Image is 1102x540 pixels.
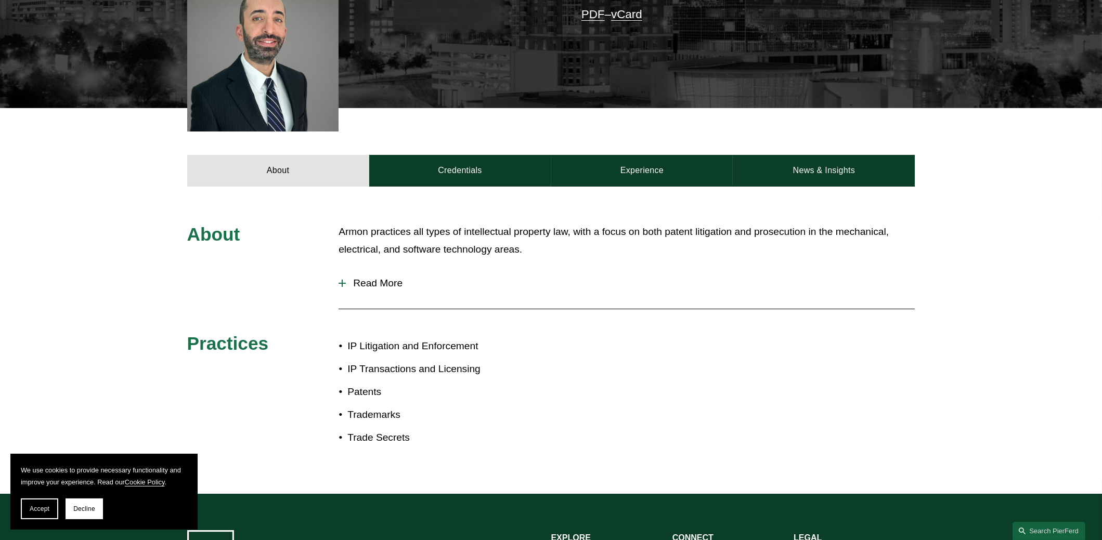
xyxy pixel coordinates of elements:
[551,155,733,186] a: Experience
[66,498,103,519] button: Decline
[187,155,369,186] a: About
[733,155,915,186] a: News & Insights
[125,478,165,486] a: Cookie Policy
[347,383,551,401] p: Patents
[73,505,95,512] span: Decline
[581,8,605,21] a: PDF
[611,8,642,21] a: vCard
[347,360,551,378] p: IP Transactions and Licensing
[347,337,551,355] p: IP Litigation and Enforcement
[347,429,551,447] p: Trade Secrets
[346,278,915,289] span: Read More
[339,270,915,297] button: Read More
[187,224,240,244] span: About
[339,223,915,259] p: Armon practices all types of intellectual property law, with a focus on both patent litigation an...
[1013,522,1085,540] a: Search this site
[10,454,198,530] section: Cookie banner
[21,464,187,488] p: We use cookies to provide necessary functionality and improve your experience. Read our .
[347,406,551,424] p: Trademarks
[21,498,58,519] button: Accept
[30,505,49,512] span: Accept
[187,333,269,353] span: Practices
[369,155,551,186] a: Credentials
